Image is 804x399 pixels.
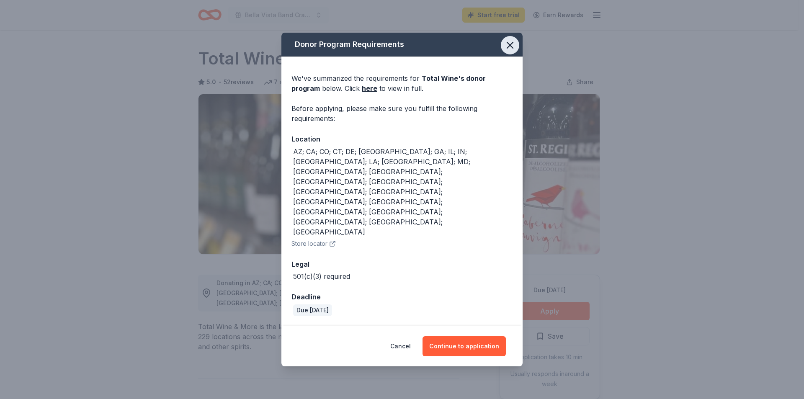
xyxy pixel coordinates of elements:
[390,336,411,356] button: Cancel
[291,291,513,302] div: Deadline
[291,103,513,124] div: Before applying, please make sure you fulfill the following requirements:
[293,304,332,316] div: Due [DATE]
[293,147,513,237] div: AZ; CA; CO; CT; DE; [GEOGRAPHIC_DATA]; GA; IL; IN; [GEOGRAPHIC_DATA]; LA; [GEOGRAPHIC_DATA]; MD; ...
[291,134,513,144] div: Location
[293,271,350,281] div: 501(c)(3) required
[291,259,513,270] div: Legal
[423,336,506,356] button: Continue to application
[362,83,377,93] a: here
[291,239,336,249] button: Store locator
[291,73,513,93] div: We've summarized the requirements for below. Click to view in full.
[281,33,523,57] div: Donor Program Requirements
